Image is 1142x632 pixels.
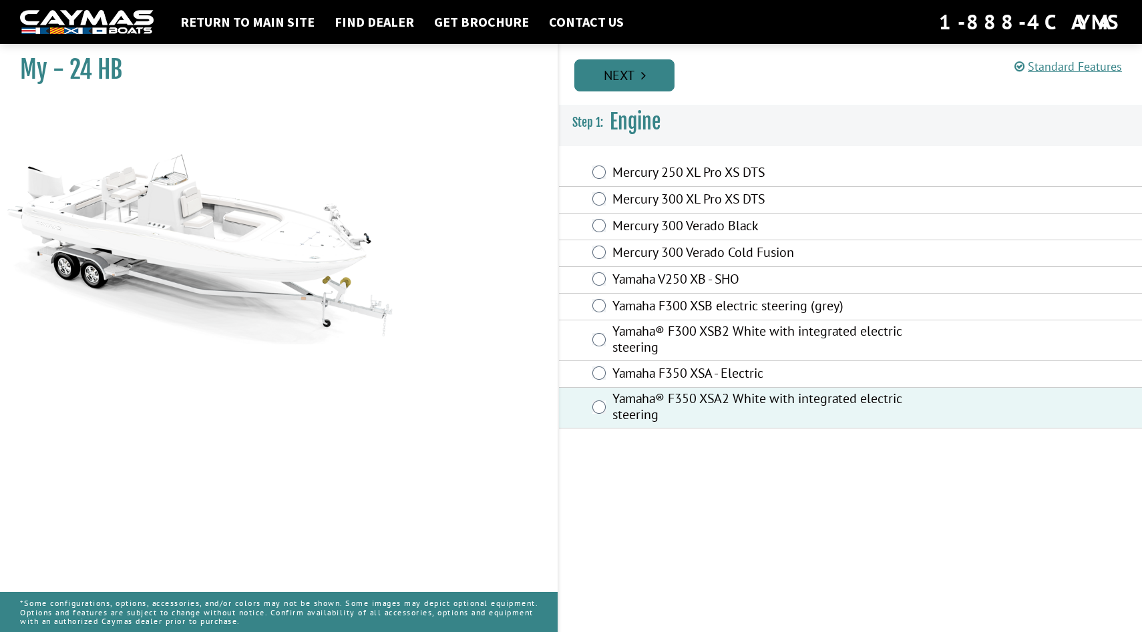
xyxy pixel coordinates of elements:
[20,10,154,35] img: white-logo-c9c8dbefe5ff5ceceb0f0178aa75bf4bb51f6bca0971e226c86eb53dfe498488.png
[571,57,1142,91] ul: Pagination
[574,59,675,91] a: Next
[612,218,930,237] label: Mercury 300 Verado Black
[612,271,930,290] label: Yamaha V250 XB - SHO
[612,365,930,384] label: Yamaha F350 XSA - Electric
[20,592,538,632] p: *Some configurations, options, accessories, and/or colors may not be shown. Some images may depic...
[20,55,524,85] h1: My - 24 HB
[612,298,930,317] label: Yamaha F300 XSB electric steering (grey)
[1014,59,1122,74] a: Standard Features
[542,13,630,31] a: Contact Us
[328,13,421,31] a: Find Dealer
[612,244,930,264] label: Mercury 300 Verado Cold Fusion
[427,13,536,31] a: Get Brochure
[612,191,930,210] label: Mercury 300 XL Pro XS DTS
[612,164,930,184] label: Mercury 250 XL Pro XS DTS
[559,97,1142,147] h3: Engine
[612,323,930,358] label: Yamaha® F300 XSB2 White with integrated electric steering
[939,7,1122,37] div: 1-888-4CAYMAS
[612,390,930,426] label: Yamaha® F350 XSA2 White with integrated electric steering
[174,13,321,31] a: Return to main site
